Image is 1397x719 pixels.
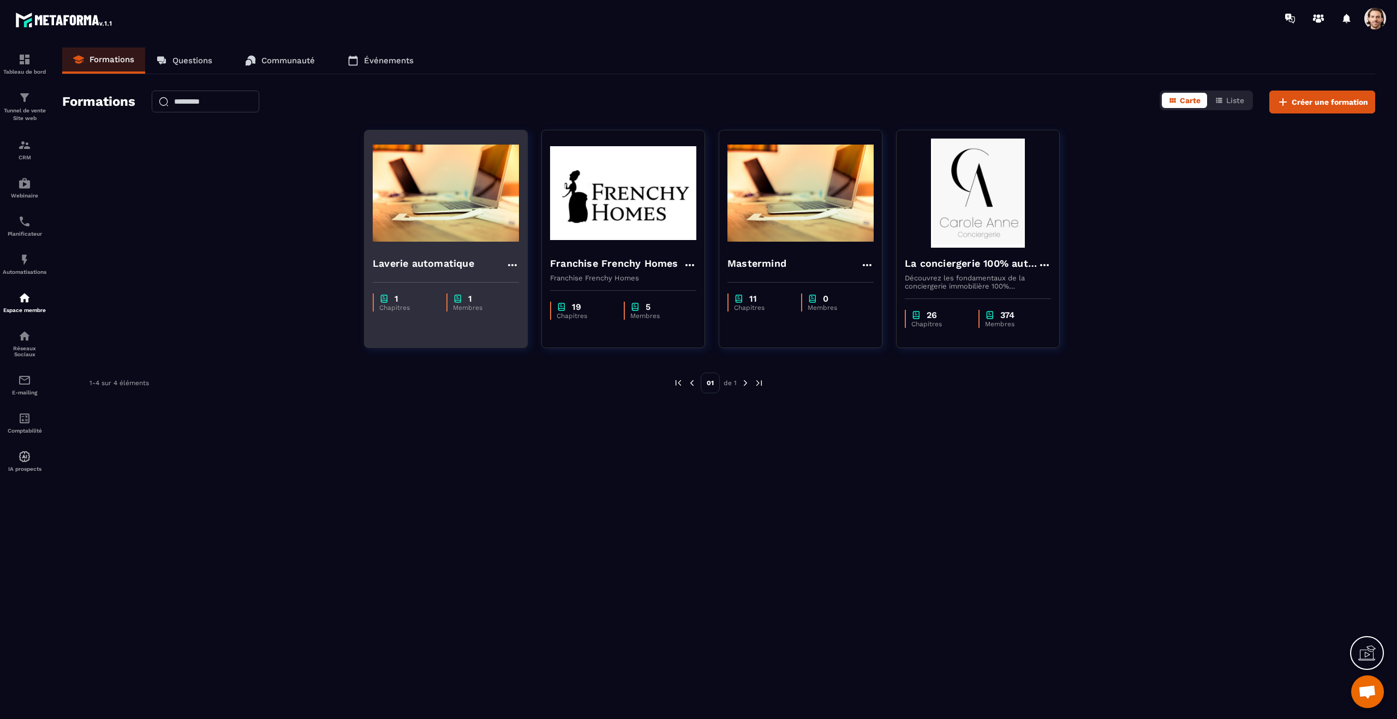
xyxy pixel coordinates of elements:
[234,47,326,74] a: Communauté
[468,293,472,304] p: 1
[145,47,223,74] a: Questions
[18,253,31,266] img: automations
[3,130,46,169] a: formationformationCRM
[62,47,145,74] a: Formations
[734,304,790,311] p: Chapitres
[896,130,1073,362] a: formation-backgroundLa conciergerie 100% automatiséeDécouvrez les fondamentaux de la conciergerie...
[18,374,31,387] img: email
[823,293,828,304] p: 0
[1269,91,1375,113] button: Créer une formation
[1000,310,1014,320] p: 374
[379,293,389,304] img: chapter
[911,310,921,320] img: chapter
[985,310,995,320] img: chapter
[1351,675,1384,708] div: Open chat
[3,283,46,321] a: automationsautomationsEspace membre
[724,379,737,387] p: de 1
[727,139,874,248] img: formation-background
[749,293,757,304] p: 11
[630,302,640,312] img: chapter
[3,321,46,366] a: social-networksocial-networkRéseaux Sociaux
[734,293,744,304] img: chapter
[701,373,720,393] p: 01
[3,154,46,160] p: CRM
[572,302,581,312] p: 19
[808,293,817,304] img: chapter
[364,130,541,362] a: formation-backgroundLaverie automatiquechapter1Chapitreschapter1Membres
[3,390,46,396] p: E-mailing
[687,378,697,388] img: prev
[1226,96,1244,105] span: Liste
[18,329,31,343] img: social-network
[18,139,31,152] img: formation
[646,302,650,312] p: 5
[3,169,46,207] a: automationsautomationsWebinaire
[927,310,937,320] p: 26
[3,307,46,313] p: Espace membre
[15,10,114,29] img: logo
[18,91,31,104] img: formation
[18,53,31,66] img: formation
[541,130,719,362] a: formation-backgroundFranchise Frenchy HomesFranchise Frenchy Homeschapter19Chapitreschapter5Membres
[630,312,685,320] p: Membres
[3,245,46,283] a: automationsautomationsAutomatisations
[3,207,46,245] a: schedulerschedulerPlanificateur
[89,55,134,64] p: Formations
[3,69,46,75] p: Tableau de bord
[905,139,1051,248] img: formation-background
[754,378,764,388] img: next
[373,139,519,248] img: formation-background
[364,56,414,65] p: Événements
[3,466,46,472] p: IA prospects
[1292,97,1368,107] span: Créer une formation
[550,139,696,248] img: formation-background
[3,269,46,275] p: Automatisations
[453,304,508,311] p: Membres
[1180,96,1201,105] span: Carte
[18,450,31,463] img: automations
[3,345,46,357] p: Réseaux Sociaux
[373,256,474,271] h4: Laverie automatique
[379,304,435,311] p: Chapitres
[3,231,46,237] p: Planificateur
[557,302,566,312] img: chapter
[172,56,212,65] p: Questions
[337,47,425,74] a: Événements
[808,304,863,311] p: Membres
[550,274,696,282] p: Franchise Frenchy Homes
[911,320,968,328] p: Chapitres
[453,293,463,304] img: chapter
[905,274,1051,290] p: Découvrez les fondamentaux de la conciergerie immobilière 100% automatisée. Cette formation est c...
[18,215,31,228] img: scheduler
[395,293,398,304] p: 1
[18,177,31,190] img: automations
[3,404,46,442] a: accountantaccountantComptabilité
[1162,93,1207,108] button: Carte
[62,91,135,113] h2: Formations
[985,320,1040,328] p: Membres
[3,193,46,199] p: Webinaire
[550,256,678,271] h4: Franchise Frenchy Homes
[3,366,46,404] a: emailemailE-mailing
[3,45,46,83] a: formationformationTableau de bord
[673,378,683,388] img: prev
[557,312,613,320] p: Chapitres
[741,378,750,388] img: next
[905,256,1038,271] h4: La conciergerie 100% automatisée
[1208,93,1251,108] button: Liste
[18,412,31,425] img: accountant
[3,107,46,122] p: Tunnel de vente Site web
[727,256,786,271] h4: Mastermind
[18,291,31,304] img: automations
[261,56,315,65] p: Communauté
[719,130,896,362] a: formation-backgroundMastermindchapter11Chapitreschapter0Membres
[89,379,149,387] p: 1-4 sur 4 éléments
[3,83,46,130] a: formationformationTunnel de vente Site web
[3,428,46,434] p: Comptabilité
